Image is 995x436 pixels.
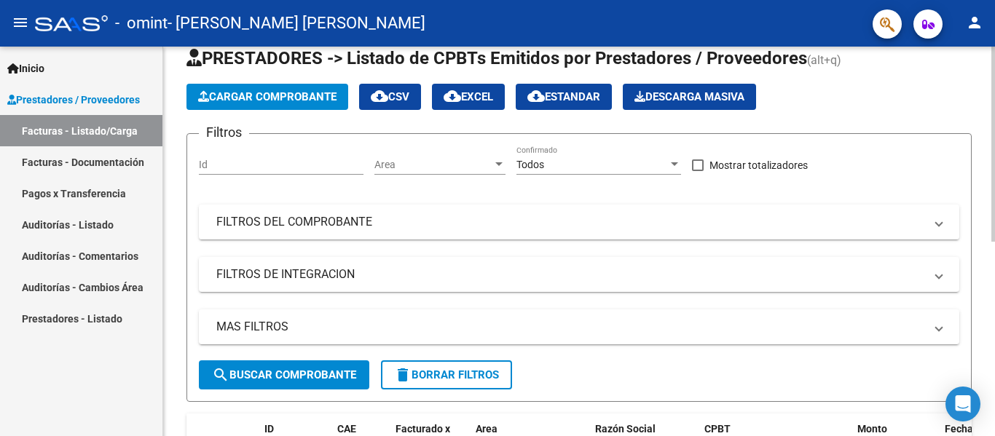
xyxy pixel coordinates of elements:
[186,48,807,68] span: PRESTADORES -> Listado de CPBTs Emitidos por Prestadores / Proveedores
[7,60,44,76] span: Inicio
[432,84,505,110] button: EXCEL
[527,90,600,103] span: Estandar
[857,423,887,435] span: Monto
[444,90,493,103] span: EXCEL
[216,266,924,282] mat-panel-title: FILTROS DE INTEGRACION
[394,366,412,384] mat-icon: delete
[704,423,731,435] span: CPBT
[216,319,924,335] mat-panel-title: MAS FILTROS
[527,87,545,105] mat-icon: cloud_download
[7,92,140,108] span: Prestadores / Proveedores
[623,84,756,110] app-download-masive: Descarga masiva de comprobantes (adjuntos)
[476,423,497,435] span: Area
[371,87,388,105] mat-icon: cloud_download
[199,309,959,344] mat-expansion-panel-header: MAS FILTROS
[264,423,274,435] span: ID
[359,84,421,110] button: CSV
[374,159,492,171] span: Area
[199,122,249,143] h3: Filtros
[199,205,959,239] mat-expansion-panel-header: FILTROS DEL COMPROBANTE
[198,90,337,103] span: Cargar Comprobante
[337,423,356,435] span: CAE
[966,14,983,31] mat-icon: person
[634,90,744,103] span: Descarga Masiva
[381,360,512,389] button: Borrar Filtros
[199,360,369,389] button: Buscar Comprobante
[709,156,808,174] span: Mostrar totalizadores
[371,90,409,103] span: CSV
[394,368,499,381] span: Borrar Filtros
[212,368,356,381] span: Buscar Comprobante
[623,84,756,110] button: Descarga Masiva
[212,366,229,384] mat-icon: search
[516,159,544,170] span: Todos
[12,14,29,31] mat-icon: menu
[945,387,980,421] div: Open Intercom Messenger
[186,84,348,110] button: Cargar Comprobante
[595,423,656,435] span: Razón Social
[807,53,841,67] span: (alt+q)
[168,7,425,39] span: - [PERSON_NAME] [PERSON_NAME]
[115,7,168,39] span: - omint
[216,214,924,230] mat-panel-title: FILTROS DEL COMPROBANTE
[444,87,461,105] mat-icon: cloud_download
[199,257,959,292] mat-expansion-panel-header: FILTROS DE INTEGRACION
[516,84,612,110] button: Estandar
